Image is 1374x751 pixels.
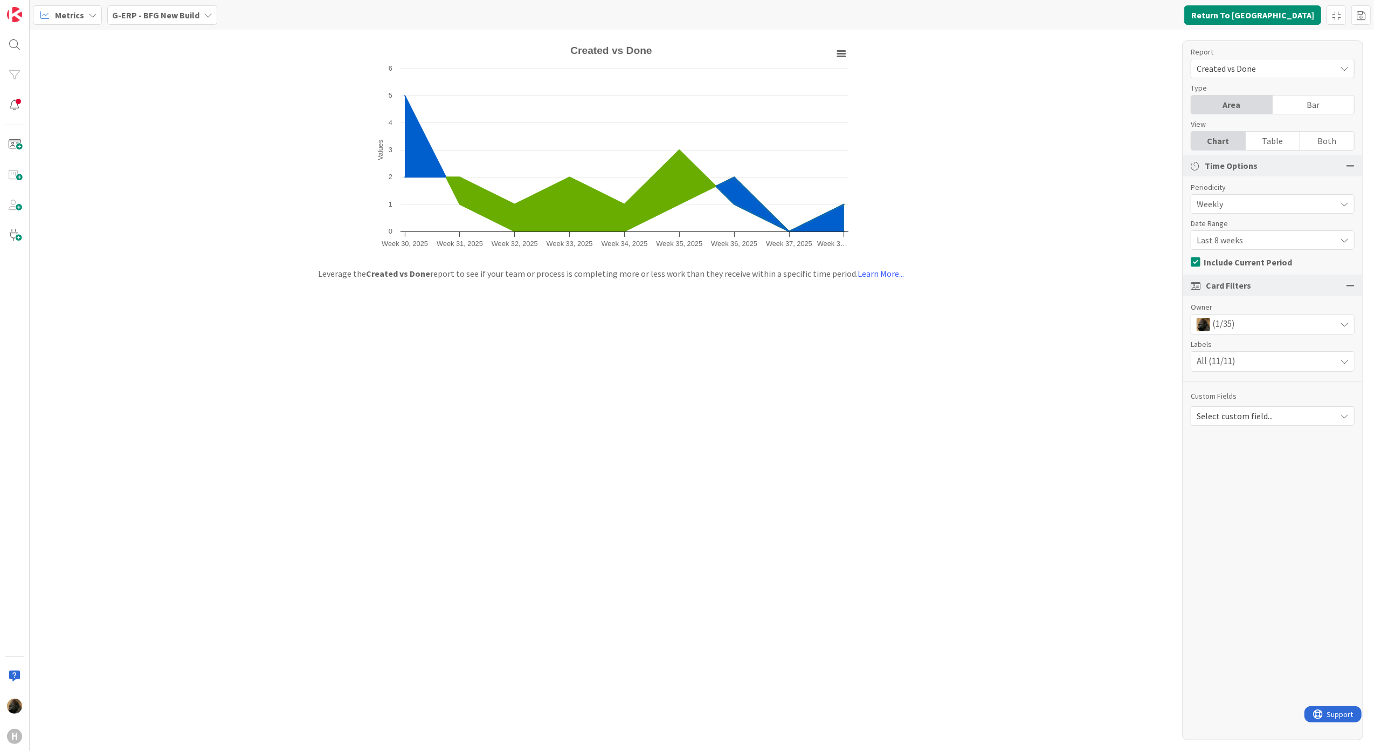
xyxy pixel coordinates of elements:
text: Week 33, 2025 [547,240,593,248]
div: Report [1191,46,1344,58]
text: Week 3… [817,240,847,248]
b: Created vs Done [367,268,431,279]
div: Area [1191,95,1273,114]
text: 4 [389,119,392,127]
div: Table [1246,132,1300,150]
span: Last 8 weeks [1197,233,1330,248]
div: H [7,729,22,744]
text: Week 30, 2025 [382,240,428,248]
text: 6 [389,64,392,72]
span: Metrics [55,9,84,22]
span: Owner [1191,302,1344,313]
text: Week 34, 2025 [602,240,648,248]
div: Custom Fields [1191,391,1355,402]
span: Card Filters [1206,279,1251,292]
text: Week 36, 2025 [711,240,757,248]
text: Week 31, 2025 [437,240,483,248]
a: Learn More... [858,268,905,279]
text: 3 [389,146,392,154]
button: Return To [GEOGRAPHIC_DATA] [1184,5,1321,25]
text: Week 37, 2025 [766,240,812,248]
span: Include Current Period [1204,254,1292,270]
div: Type [1191,83,1344,94]
text: Week 32, 2025 [492,240,538,248]
svg: Created vs Done [369,40,854,256]
span: All (11/11) [1197,354,1235,368]
text: 2 [389,173,392,181]
div: Chart [1191,132,1246,150]
text: Created vs Done [570,45,652,56]
text: Values [376,140,384,160]
img: Visit kanbanzone.com [7,7,22,22]
text: 1 [389,200,392,208]
text: Week 35, 2025 [656,240,702,248]
div: Date Range [1191,218,1344,229]
img: ND [7,699,22,714]
text: 5 [389,91,392,99]
span: Labels [1191,339,1344,350]
div: Bar [1273,95,1354,114]
div: View [1191,119,1344,130]
div: Leverage the report to see if your team or process is completing more or less work than they rece... [297,267,926,280]
div: Both [1300,132,1354,150]
span: Created vs Done [1197,61,1330,76]
button: Include Current Period [1191,254,1292,270]
span: Time Options [1205,159,1258,172]
span: (1/35) [1212,317,1235,331]
text: 0 [389,227,392,235]
b: G-ERP - BFG New Build [112,10,199,21]
span: Weekly [1197,196,1330,211]
span: Support [23,2,49,15]
span: Select custom field... [1197,408,1330,424]
div: Periodicity [1191,182,1344,193]
img: ND [1197,318,1210,331]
